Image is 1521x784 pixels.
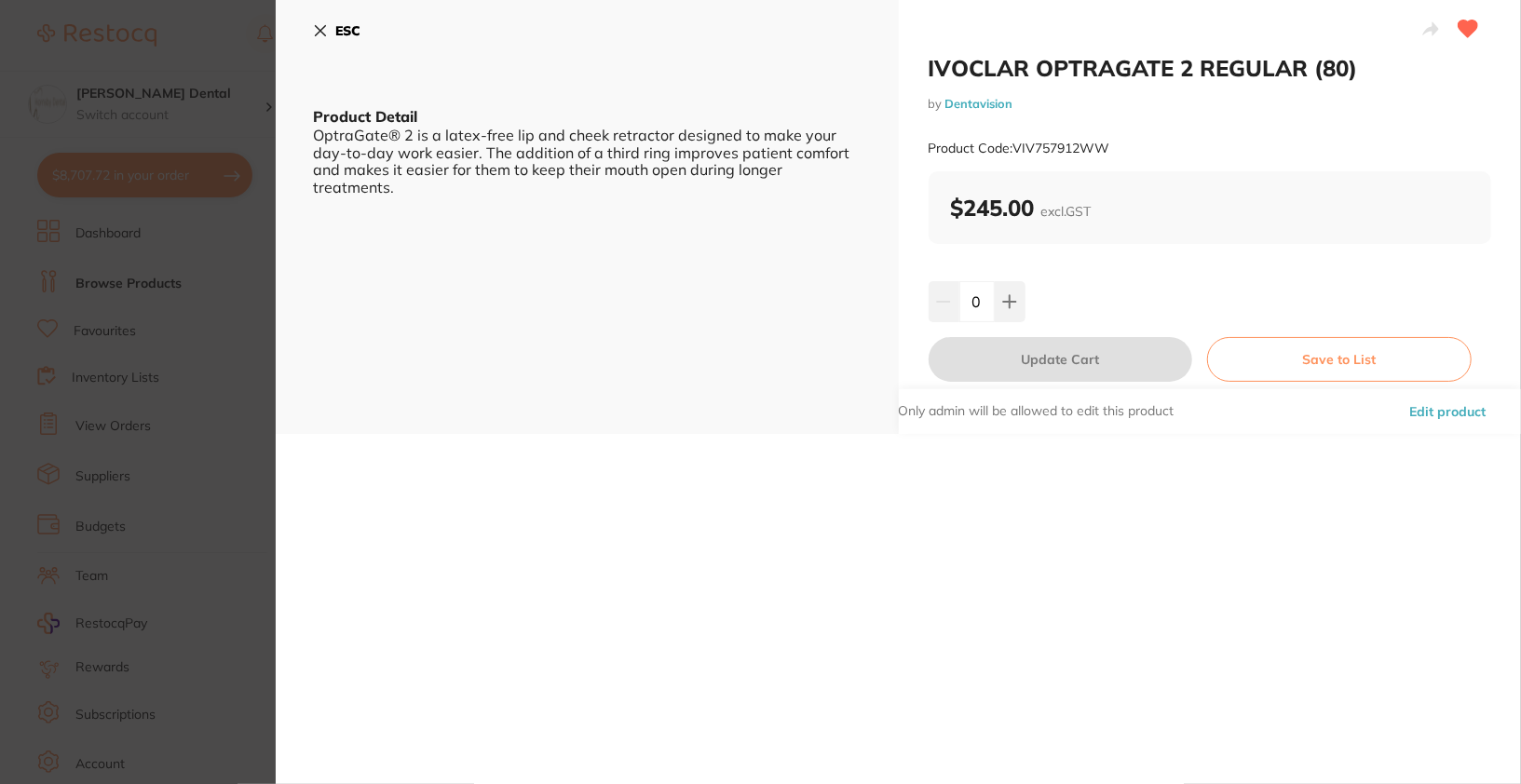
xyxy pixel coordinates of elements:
[945,96,1013,111] a: Dentavision
[1207,337,1472,382] button: Save to List
[899,402,1175,421] p: Only admin will be allowed to edit this product
[951,194,1092,222] b: $245.00
[313,127,862,196] div: OptraGate® 2 is a latex-free lip and cheek retractor designed to make your day-to-day work easier...
[929,54,1492,82] h2: IVOCLAR OPTRAGATE 2 REGULAR (80)
[1041,203,1092,220] span: excl. GST
[929,337,1193,382] button: Update Cart
[929,97,1492,111] small: by
[313,107,417,126] b: Product Detail
[929,141,1110,156] small: Product Code: VIV757912WW
[313,15,360,47] button: ESC
[1404,389,1491,434] button: Edit product
[335,22,360,39] b: ESC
